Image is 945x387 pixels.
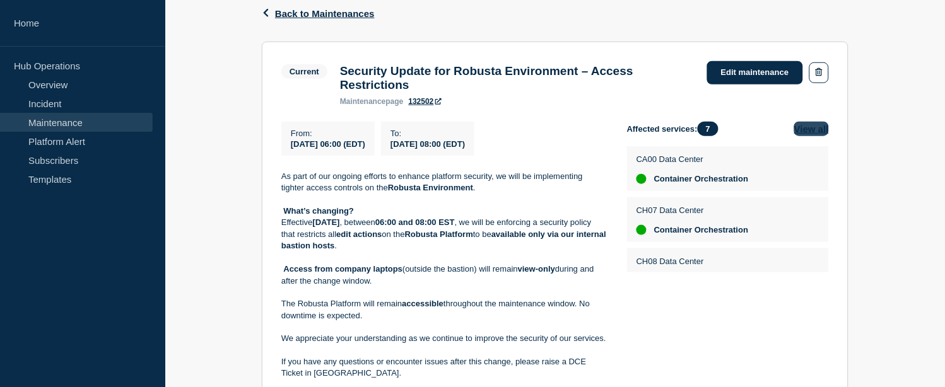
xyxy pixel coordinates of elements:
p: To : [390,129,465,138]
strong: Robusta Platform [405,229,473,239]
p: We appreciate your understanding as we continue to improve the security of our services. [281,333,607,345]
span: 7 [698,122,719,136]
span: Affected services: [627,122,725,136]
p: CH08 Data Center [637,257,749,266]
span: Current [281,64,327,79]
button: View all [794,122,829,136]
p: CA00 Data Center [637,154,749,164]
p: page [340,97,404,106]
p: CH07 Data Center [637,205,749,215]
strong: 06:00 and 08:00 EST [375,217,455,227]
div: up [637,174,647,184]
p: Effective , between , we will be enforcing a security policy that restricts all on the to be . [281,217,607,251]
span: Container Orchestration [654,225,749,235]
a: Edit maintenance [707,61,803,84]
strong: What’s changing? [284,206,354,216]
div: up [637,225,647,235]
button: Back to Maintenances [262,8,375,19]
strong: Access from company laptops [284,264,403,274]
strong: view-only [518,264,555,274]
strong: [DATE] [313,217,340,227]
p: If you have any questions or encounter issues after this change, please raise a DCE Ticket in [GE... [281,357,607,380]
span: Container Orchestration [654,174,749,184]
span: [DATE] 08:00 (EDT) [390,139,465,149]
p: As part of our ongoing efforts to enhance platform security, we will be implementing tighter acce... [281,171,607,194]
p: The Robusta Platform will remain throughout the maintenance window. No downtime is expected. [281,298,607,321]
span: maintenance [340,97,386,106]
span: Back to Maintenances [275,8,375,19]
p: From : [291,129,365,138]
strong: edit actions [336,229,382,239]
strong: accessible [402,299,443,308]
span: [DATE] 06:00 (EDT) [291,139,365,149]
strong: Robusta Environment [388,183,473,192]
h3: Security Update for Robusta Environment – Access Restrictions [340,64,695,92]
a: 132502 [409,97,442,106]
p: (outside the bastion) will remain during and after the change window. [281,263,607,287]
